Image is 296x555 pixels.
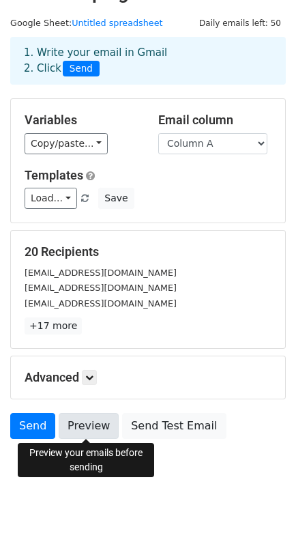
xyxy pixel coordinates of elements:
[63,61,100,77] span: Send
[25,298,177,309] small: [EMAIL_ADDRESS][DOMAIN_NAME]
[25,317,82,335] a: +17 more
[72,18,162,28] a: Untitled spreadsheet
[122,413,226,439] a: Send Test Email
[194,18,286,28] a: Daily emails left: 50
[25,113,138,128] h5: Variables
[25,370,271,385] h5: Advanced
[25,283,177,293] small: [EMAIL_ADDRESS][DOMAIN_NAME]
[25,244,271,259] h5: 20 Recipients
[10,413,55,439] a: Send
[25,168,83,182] a: Templates
[98,188,134,209] button: Save
[25,268,177,278] small: [EMAIL_ADDRESS][DOMAIN_NAME]
[194,16,286,31] span: Daily emails left: 50
[10,18,163,28] small: Google Sheet:
[228,489,296,555] iframe: Chat Widget
[14,45,282,76] div: 1. Write your email in Gmail 2. Click
[59,413,119,439] a: Preview
[25,133,108,154] a: Copy/paste...
[18,443,154,477] div: Preview your emails before sending
[228,489,296,555] div: 聊天小组件
[158,113,271,128] h5: Email column
[25,188,77,209] a: Load...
